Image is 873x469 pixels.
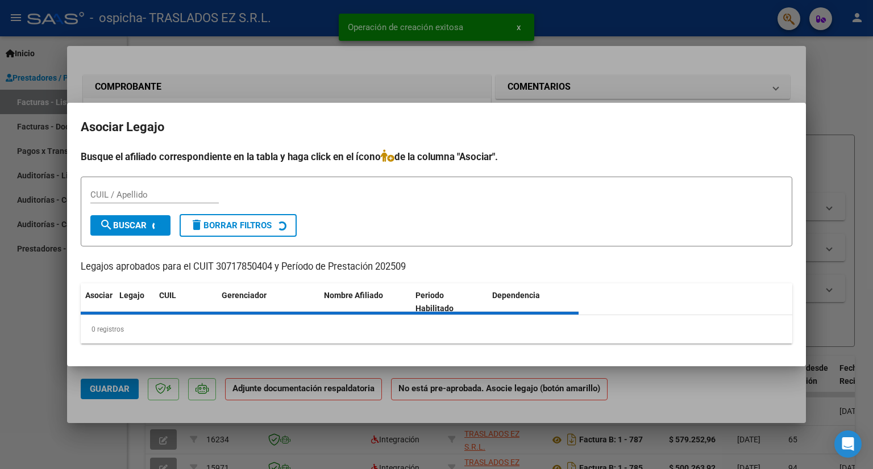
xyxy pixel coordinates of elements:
[159,291,176,300] span: CUIL
[81,283,115,321] datatable-header-cell: Asociar
[180,214,297,237] button: Borrar Filtros
[90,215,171,236] button: Buscar
[115,283,155,321] datatable-header-cell: Legajo
[81,315,792,344] div: 0 registros
[217,283,319,321] datatable-header-cell: Gerenciador
[319,283,411,321] datatable-header-cell: Nombre Afiliado
[324,291,383,300] span: Nombre Afiliado
[190,218,203,232] mat-icon: delete
[190,220,272,231] span: Borrar Filtros
[99,218,113,232] mat-icon: search
[834,430,862,458] div: Open Intercom Messenger
[488,283,579,321] datatable-header-cell: Dependencia
[222,291,267,300] span: Gerenciador
[492,291,540,300] span: Dependencia
[415,291,454,313] span: Periodo Habilitado
[411,283,488,321] datatable-header-cell: Periodo Habilitado
[119,291,144,300] span: Legajo
[85,291,113,300] span: Asociar
[81,149,792,164] h4: Busque el afiliado correspondiente en la tabla y haga click en el ícono de la columna "Asociar".
[155,283,217,321] datatable-header-cell: CUIL
[81,116,792,138] h2: Asociar Legajo
[99,220,147,231] span: Buscar
[81,260,792,274] p: Legajos aprobados para el CUIT 30717850404 y Período de Prestación 202509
